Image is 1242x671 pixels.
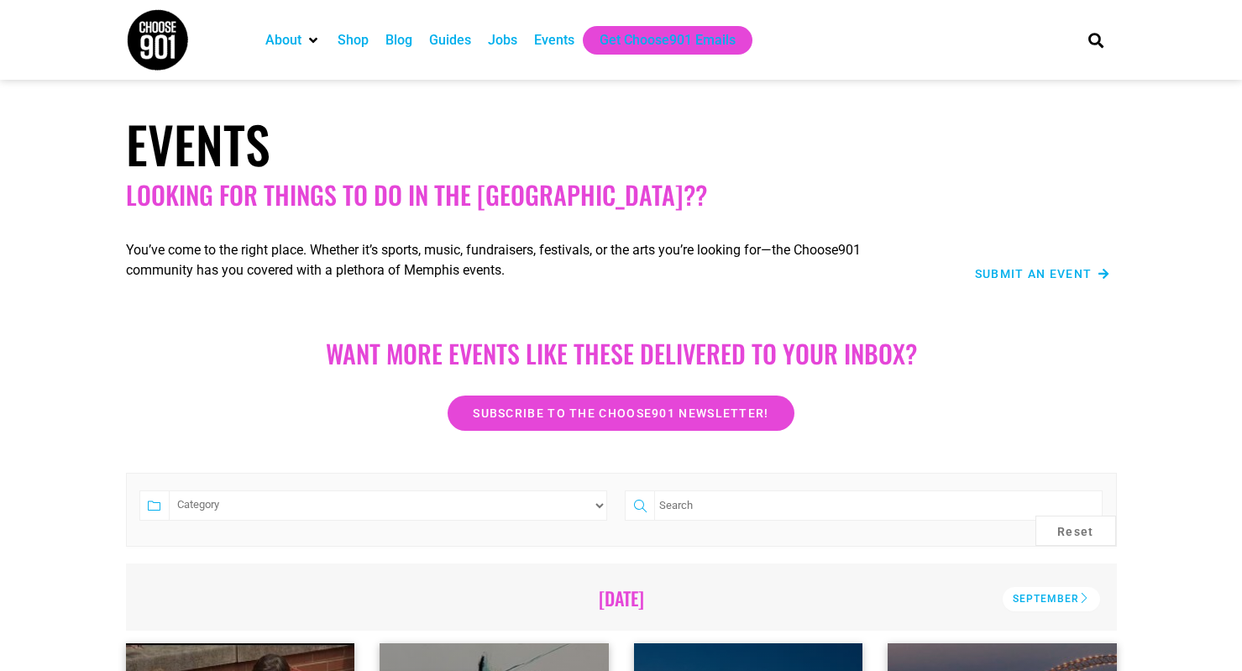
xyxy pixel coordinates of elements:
h2: Want more EVENTS LIKE THESE DELIVERED TO YOUR INBOX? [143,338,1100,369]
div: Search [1082,26,1109,54]
span: Subscribe to the Choose901 newsletter! [473,407,768,419]
a: Subscribe to the Choose901 newsletter! [448,396,794,431]
h2: Looking for things to do in the [GEOGRAPHIC_DATA]?? [126,180,1117,210]
div: About [257,26,329,55]
a: Events [534,30,574,50]
input: Search [654,490,1102,521]
a: Blog [385,30,412,50]
a: Shop [338,30,369,50]
a: Submit an Event [975,268,1110,280]
a: Get Choose901 Emails [600,30,736,50]
h1: Events [126,113,1117,174]
p: You’ve come to the right place. Whether it’s sports, music, fundraisers, festivals, or the arts y... [126,240,915,280]
a: Guides [429,30,471,50]
button: Reset [1035,516,1116,546]
span: Submit an Event [975,268,1093,280]
h2: [DATE] [149,587,1093,609]
a: About [265,30,301,50]
nav: Main nav [257,26,1060,55]
a: Jobs [488,30,517,50]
